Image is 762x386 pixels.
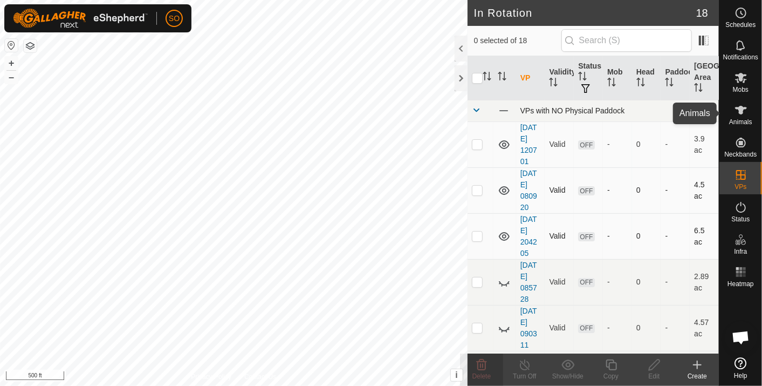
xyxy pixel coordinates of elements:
td: - [661,213,690,259]
div: Open chat [725,321,757,354]
th: Paddock [661,56,690,100]
th: Head [632,56,661,100]
span: OFF [578,324,594,333]
td: Valid [545,259,574,305]
span: OFF [578,186,594,195]
span: OFF [578,278,594,287]
td: 0 [632,121,661,167]
span: VPs [734,184,746,190]
p-sorticon: Activate to sort [498,73,506,82]
a: [DATE] 090311 [520,307,537,349]
td: 0 [632,213,661,259]
button: i [451,369,463,381]
td: Valid [545,305,574,351]
div: - [607,322,628,334]
td: - [661,259,690,305]
span: Status [731,216,750,222]
td: - [661,305,690,351]
span: Heatmap [727,281,754,287]
span: Animals [729,119,752,125]
a: Help [719,353,762,383]
td: - [661,167,690,213]
td: 4.5 ac [690,167,719,213]
a: Privacy Policy [191,372,231,382]
p-sorticon: Activate to sort [607,79,616,88]
td: 4.57 ac [690,305,719,351]
div: - [607,276,628,288]
div: - [607,139,628,150]
span: Infra [734,248,747,255]
div: Show/Hide [546,371,589,381]
div: Turn Off [503,371,546,381]
span: 0 selected of 18 [474,35,561,46]
p-sorticon: Activate to sort [483,73,491,82]
th: Validity [545,56,574,100]
span: 18 [696,5,708,21]
div: Copy [589,371,633,381]
a: [DATE] 204205 [520,215,537,258]
td: 0 [632,305,661,351]
div: - [607,231,628,242]
a: [DATE] 120701 [520,123,537,166]
span: Delete [472,373,491,380]
td: 0 [632,259,661,305]
span: Help [734,373,747,379]
span: Neckbands [724,151,757,158]
div: VPs with NO Physical Paddock [520,106,715,115]
p-sorticon: Activate to sort [694,85,703,93]
span: Notifications [723,54,758,60]
h2: In Rotation [474,6,696,19]
div: Edit [633,371,676,381]
p-sorticon: Activate to sort [549,79,558,88]
th: [GEOGRAPHIC_DATA] Area [690,56,719,100]
a: [DATE] 085728 [520,261,537,303]
a: [DATE] 080920 [520,169,537,212]
span: SO [169,13,180,24]
p-sorticon: Activate to sort [665,79,674,88]
div: - [607,185,628,196]
td: 2.89 ac [690,259,719,305]
td: 3.9 ac [690,121,719,167]
button: Map Layers [24,39,37,52]
input: Search (S) [561,29,692,52]
td: Valid [545,213,574,259]
button: Reset Map [5,39,18,52]
p-sorticon: Activate to sort [578,73,587,82]
th: VP [516,56,545,100]
img: Gallagher Logo [13,9,148,28]
button: + [5,57,18,70]
th: Status [574,56,603,100]
a: Contact Us [244,372,276,382]
td: - [661,121,690,167]
button: – [5,71,18,84]
span: OFF [578,140,594,150]
td: 6.5 ac [690,213,719,259]
p-sorticon: Activate to sort [636,79,645,88]
td: Valid [545,167,574,213]
div: Create [676,371,719,381]
span: OFF [578,232,594,241]
td: 0 [632,167,661,213]
span: Schedules [725,22,756,28]
span: Mobs [733,86,749,93]
td: Valid [545,121,574,167]
span: i [455,370,457,380]
th: Mob [603,56,632,100]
